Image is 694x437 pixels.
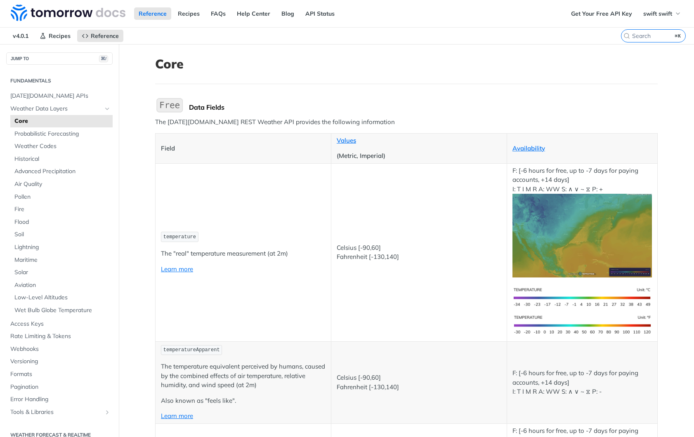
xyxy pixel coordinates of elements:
[567,7,637,20] a: Get Your Free API Key
[512,320,652,328] span: Expand image
[104,106,111,112] button: Hide subpages for Weather Data Layers
[10,178,113,190] a: Air Quality
[6,330,113,343] a: Rate Limiting & Tokens
[14,193,111,201] span: Pollen
[6,381,113,393] a: Pagination
[301,7,339,20] a: API Status
[14,142,111,150] span: Weather Codes
[512,311,652,339] img: temperature-us
[10,254,113,266] a: Maritime
[10,370,111,378] span: Formats
[49,32,71,40] span: Recipes
[6,406,113,418] a: Tools & LibrariesShow subpages for Tools & Libraries
[6,318,113,330] a: Access Keys
[14,130,111,138] span: Probabilistic Forecasting
[337,373,501,392] p: Celsius [-90,60] Fahrenheit [-130,140]
[6,393,113,406] a: Error Handling
[14,205,111,214] span: Fire
[104,409,111,416] button: Show subpages for Tools & Libraries
[643,10,672,17] span: swift swift
[14,306,111,315] span: Wet Bulb Globe Temperature
[337,151,501,161] p: (Metric, Imperial)
[189,103,658,111] div: Data Fields
[10,203,113,216] a: Fire
[99,55,108,62] span: ⌘/
[232,7,275,20] a: Help Center
[11,5,125,21] img: Tomorrow.io Weather API Docs
[14,268,111,277] span: Solar
[8,30,33,42] span: v4.0.1
[512,144,545,152] a: Availability
[206,7,230,20] a: FAQs
[14,256,111,264] span: Maritime
[163,347,220,353] span: temperatureApparent
[161,144,326,153] p: Field
[91,32,119,40] span: Reference
[10,395,111,404] span: Error Handling
[6,343,113,355] a: Webhooks
[6,77,113,85] h2: Fundamentals
[10,241,113,254] a: Lightning
[10,165,113,178] a: Advanced Precipitation
[77,30,123,42] a: Reference
[163,234,196,240] span: temperature
[673,32,683,40] kbd: ⌘K
[10,332,111,341] span: Rate Limiting & Tokens
[10,216,113,228] a: Flood
[623,33,630,39] svg: Search
[277,7,299,20] a: Blog
[10,105,102,113] span: Weather Data Layers
[10,304,113,317] a: Wet Bulb Globe Temperature
[161,412,193,420] a: Learn more
[10,92,111,100] span: [DATE][DOMAIN_NAME] APIs
[14,155,111,163] span: Historical
[14,243,111,251] span: Lightning
[6,355,113,368] a: Versioning
[337,136,356,144] a: Values
[10,291,113,304] a: Low-Level Altitudes
[10,128,113,140] a: Probabilistic Forecasting
[161,396,326,406] p: Also known as "feels like".
[14,167,111,176] span: Advanced Precipitation
[14,281,111,289] span: Aviation
[173,7,204,20] a: Recipes
[134,7,171,20] a: Reference
[161,265,193,273] a: Learn more
[161,249,326,258] p: The "real" temperature measurement (at 2m)
[512,293,652,301] span: Expand image
[14,117,111,125] span: Core
[10,279,113,291] a: Aviation
[512,369,652,397] p: F: [-6 hours for free, up to -7 days for paying accounts, +14 days] I: T I M R A: WW S: ∧ ∨ ~ ⧖ P: -
[155,117,658,127] p: The [DATE][DOMAIN_NAME] REST Weather API provides the following information
[512,231,652,239] span: Expand image
[6,103,113,115] a: Weather Data LayersHide subpages for Weather Data Layers
[35,30,75,42] a: Recipes
[14,218,111,226] span: Flood
[337,243,501,262] p: Celsius [-90,60] Fahrenheit [-130,140]
[512,284,652,311] img: temperature-si
[10,140,113,153] a: Weather Codes
[10,357,111,366] span: Versioning
[161,362,326,390] p: The temperature equivalent perceived by humans, caused by the combined effects of air temperature...
[6,52,113,65] button: JUMP TO⌘/
[10,153,113,165] a: Historical
[10,320,111,328] span: Access Keys
[10,266,113,279] a: Solar
[14,230,111,239] span: Soil
[512,166,652,277] p: F: [-6 hours for free, up to -7 days for paying accounts, +14 days] I: T I M R A: WW S: ∧ ∨ ~ ⧖ P: +
[6,90,113,102] a: [DATE][DOMAIN_NAME] APIs
[10,408,102,416] span: Tools & Libraries
[10,345,111,353] span: Webhooks
[14,294,111,302] span: Low-Level Altitudes
[14,180,111,188] span: Air Quality
[10,115,113,127] a: Core
[10,383,111,391] span: Pagination
[512,194,652,277] img: temperature
[6,368,113,381] a: Formats
[639,7,686,20] button: swift swift
[155,56,658,71] h1: Core
[10,191,113,203] a: Pollen
[10,228,113,241] a: Soil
